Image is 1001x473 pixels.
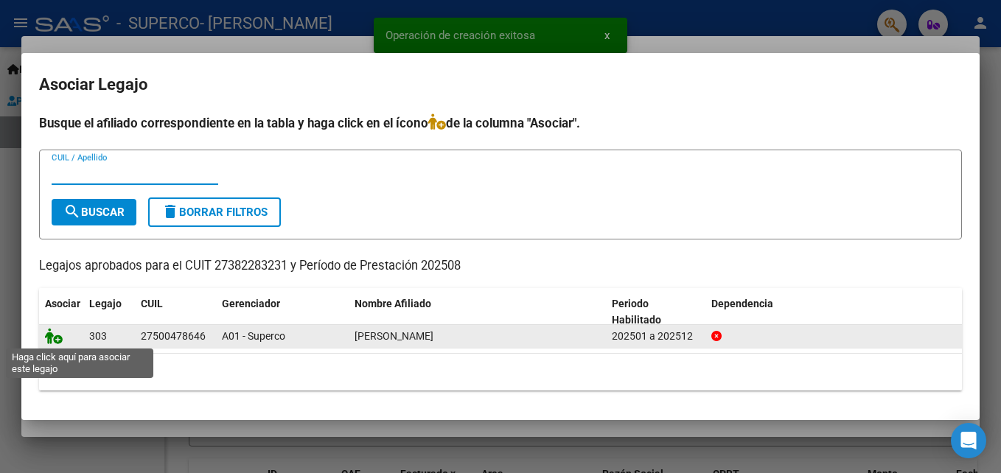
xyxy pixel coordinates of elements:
[39,71,962,99] h2: Asociar Legajo
[89,298,122,309] span: Legajo
[951,423,986,458] div: Open Intercom Messenger
[612,298,661,326] span: Periodo Habilitado
[606,288,705,337] datatable-header-cell: Periodo Habilitado
[39,113,962,133] h4: Busque el afiliado correspondiente en la tabla y haga click en el ícono de la columna "Asociar".
[216,288,349,337] datatable-header-cell: Gerenciador
[161,203,179,220] mat-icon: delete
[711,298,773,309] span: Dependencia
[135,288,216,337] datatable-header-cell: CUIL
[63,203,81,220] mat-icon: search
[83,288,135,337] datatable-header-cell: Legajo
[355,330,433,342] span: MOYANO SARMIENTO ANTONIA
[148,197,281,227] button: Borrar Filtros
[39,354,962,390] div: 1 registros
[222,298,280,309] span: Gerenciador
[612,328,700,345] div: 202501 a 202512
[63,206,125,219] span: Buscar
[705,288,963,337] datatable-header-cell: Dependencia
[39,288,83,337] datatable-header-cell: Asociar
[141,298,163,309] span: CUIL
[89,330,107,342] span: 303
[355,298,431,309] span: Nombre Afiliado
[161,206,268,219] span: Borrar Filtros
[39,257,962,276] p: Legajos aprobados para el CUIT 27382283231 y Período de Prestación 202508
[222,330,285,342] span: A01 - Superco
[45,298,80,309] span: Asociar
[349,288,606,337] datatable-header-cell: Nombre Afiliado
[52,199,136,225] button: Buscar
[141,328,206,345] div: 27500478646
